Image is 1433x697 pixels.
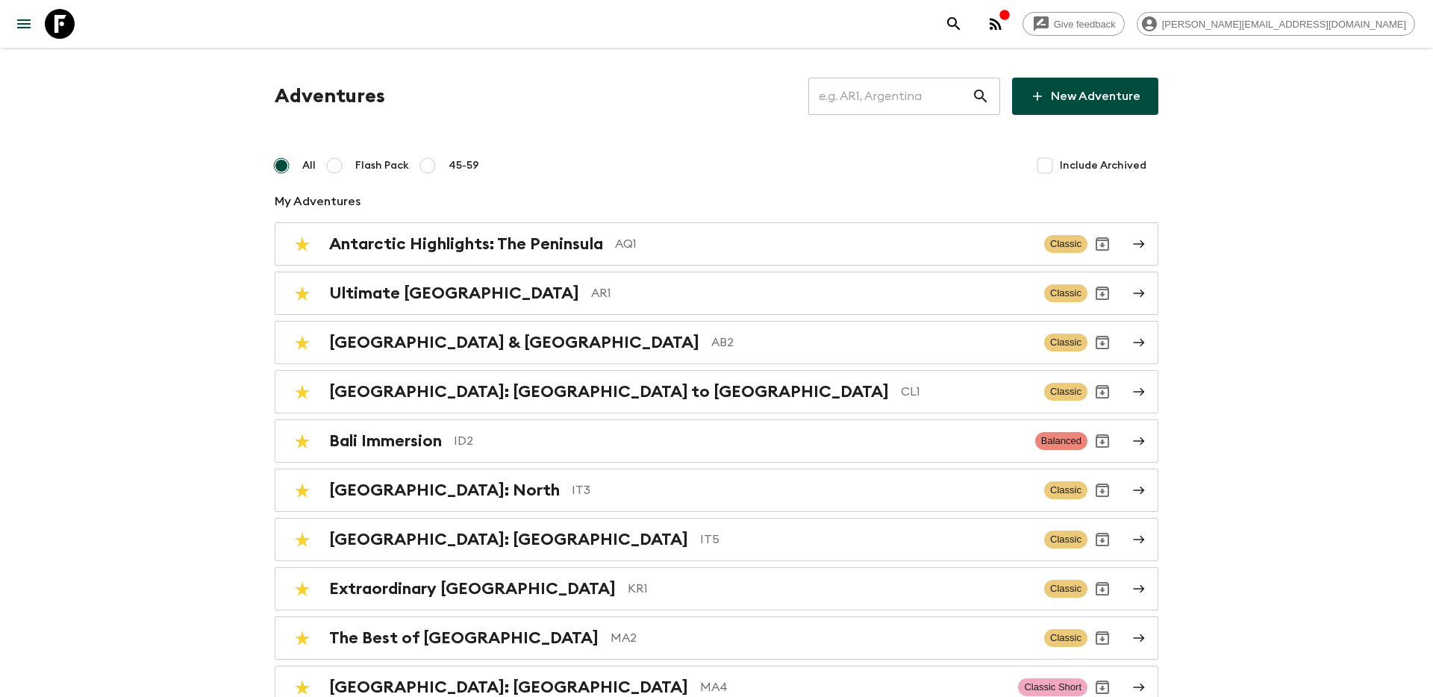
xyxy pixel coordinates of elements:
[9,9,39,39] button: menu
[449,158,479,173] span: 45-59
[329,333,699,352] h2: [GEOGRAPHIC_DATA] & [GEOGRAPHIC_DATA]
[1035,432,1087,450] span: Balanced
[329,530,688,549] h2: [GEOGRAPHIC_DATA]: [GEOGRAPHIC_DATA]
[611,629,1032,647] p: MA2
[1087,328,1117,357] button: Archive
[1087,525,1117,554] button: Archive
[329,628,599,648] h2: The Best of [GEOGRAPHIC_DATA]
[1087,623,1117,653] button: Archive
[329,579,616,598] h2: Extraordinary [GEOGRAPHIC_DATA]
[700,531,1032,548] p: IT5
[1018,678,1087,696] span: Classic Short
[939,9,969,39] button: search adventures
[275,518,1158,561] a: [GEOGRAPHIC_DATA]: [GEOGRAPHIC_DATA]IT5ClassicArchive
[329,382,889,401] h2: [GEOGRAPHIC_DATA]: [GEOGRAPHIC_DATA] to [GEOGRAPHIC_DATA]
[1087,377,1117,407] button: Archive
[901,383,1032,401] p: CL1
[275,272,1158,315] a: Ultimate [GEOGRAPHIC_DATA]AR1ClassicArchive
[355,158,409,173] span: Flash Pack
[628,580,1032,598] p: KR1
[275,370,1158,413] a: [GEOGRAPHIC_DATA]: [GEOGRAPHIC_DATA] to [GEOGRAPHIC_DATA]CL1ClassicArchive
[808,75,972,117] input: e.g. AR1, Argentina
[329,234,603,254] h2: Antarctic Highlights: The Peninsula
[1044,235,1087,253] span: Classic
[275,321,1158,364] a: [GEOGRAPHIC_DATA] & [GEOGRAPHIC_DATA]AB2ClassicArchive
[275,567,1158,610] a: Extraordinary [GEOGRAPHIC_DATA]KR1ClassicArchive
[1044,531,1087,548] span: Classic
[1060,158,1146,173] span: Include Archived
[1044,383,1087,401] span: Classic
[275,419,1158,463] a: Bali ImmersionID2BalancedArchive
[275,616,1158,660] a: The Best of [GEOGRAPHIC_DATA]MA2ClassicArchive
[1044,334,1087,351] span: Classic
[275,193,1158,210] p: My Adventures
[329,481,560,500] h2: [GEOGRAPHIC_DATA]: North
[1087,475,1117,505] button: Archive
[275,469,1158,512] a: [GEOGRAPHIC_DATA]: NorthIT3ClassicArchive
[1087,574,1117,604] button: Archive
[454,432,1023,450] p: ID2
[275,81,385,111] h1: Adventures
[1154,19,1414,30] span: [PERSON_NAME][EMAIL_ADDRESS][DOMAIN_NAME]
[1044,580,1087,598] span: Classic
[1087,426,1117,456] button: Archive
[572,481,1032,499] p: IT3
[1044,629,1087,647] span: Classic
[329,678,688,697] h2: [GEOGRAPHIC_DATA]: [GEOGRAPHIC_DATA]
[329,284,579,303] h2: Ultimate [GEOGRAPHIC_DATA]
[615,235,1032,253] p: AQ1
[711,334,1032,351] p: AB2
[700,678,1006,696] p: MA4
[1044,284,1087,302] span: Classic
[1137,12,1415,36] div: [PERSON_NAME][EMAIL_ADDRESS][DOMAIN_NAME]
[1044,481,1087,499] span: Classic
[1046,19,1124,30] span: Give feedback
[1023,12,1125,36] a: Give feedback
[302,158,316,173] span: All
[329,431,442,451] h2: Bali Immersion
[1012,78,1158,115] a: New Adventure
[1087,278,1117,308] button: Archive
[1087,229,1117,259] button: Archive
[275,222,1158,266] a: Antarctic Highlights: The PeninsulaAQ1ClassicArchive
[591,284,1032,302] p: AR1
